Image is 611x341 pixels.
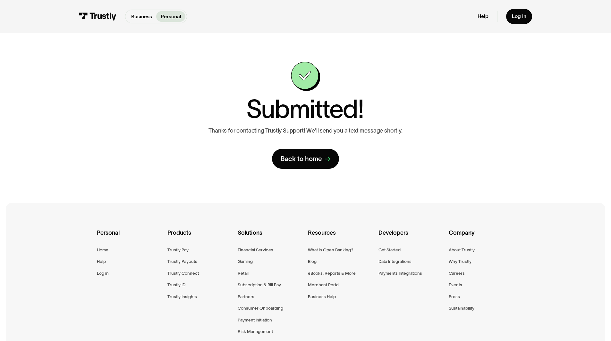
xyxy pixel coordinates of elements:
[272,149,339,169] a: Back to home
[161,13,181,20] p: Personal
[167,258,197,265] a: Trustly Payouts
[281,155,322,163] div: Back to home
[238,281,281,288] a: Subscription & Bill Pay
[308,270,356,277] a: eBooks, Reports & More
[238,246,273,254] a: Financial Services
[167,281,185,288] a: Trustly ID
[378,258,412,265] a: Data Integrations
[308,228,373,246] div: Resources
[208,127,402,134] p: Thanks for contacting Trustly Support! We'll send you a text message shortly.
[378,270,422,277] a: Payments Integrations
[449,270,465,277] a: Careers
[449,246,475,254] a: About Trustly
[97,258,106,265] a: Help
[378,246,401,254] a: Get Started
[238,316,272,324] a: Payment Initiation
[167,293,197,300] a: Trustly Insights
[238,228,303,246] div: Solutions
[449,258,471,265] a: Why Trustly
[378,228,444,246] div: Developers
[308,258,317,265] a: Blog
[238,270,249,277] a: Retail
[308,293,336,300] a: Business Help
[131,13,152,20] p: Business
[238,304,283,312] a: Consumer Onboarding
[449,228,514,246] div: Company
[167,228,233,246] div: Products
[167,270,199,277] a: Trustly Connect
[478,13,488,20] a: Help
[97,270,109,277] a: Log in
[512,13,526,20] div: Log in
[97,246,108,254] a: Home
[238,328,273,335] a: Risk Management
[238,293,254,300] a: Partners
[449,293,460,300] a: Press
[156,11,185,22] a: Personal
[127,11,156,22] a: Business
[308,246,353,254] a: What is Open Banking?
[449,304,474,312] a: Sustainability
[246,97,363,122] h1: Submitted!
[506,9,532,24] a: Log in
[97,228,162,246] div: Personal
[308,281,339,288] a: Merchant Portal
[167,246,189,254] a: Trustly Pay
[238,258,253,265] a: Gaming
[449,281,462,288] a: Events
[79,12,116,20] img: Trustly Logo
